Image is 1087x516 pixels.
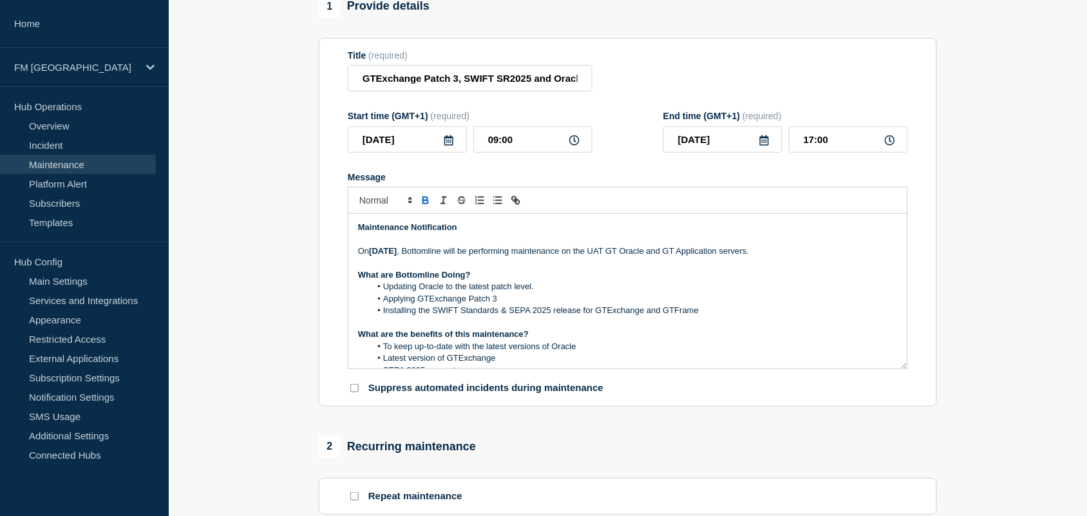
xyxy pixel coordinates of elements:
[358,270,471,280] strong: What are Bottomline Doing?
[348,214,907,368] div: Message
[371,281,898,292] li: Updating Oracle to the latest patch level.
[350,492,359,501] input: Repeat maintenance
[358,329,529,339] strong: What are the benefits of this maintenance?
[348,111,592,121] div: Start time (GMT+1)
[371,305,898,316] li: Installing the SWIFT Standards & SEPA 2025 release for GTExchange and GTFrame
[14,62,138,73] p: FM [GEOGRAPHIC_DATA]
[369,246,397,256] strong: [DATE]
[319,435,476,457] div: Recurring maintenance
[348,126,467,153] input: YYYY-MM-DD
[348,50,592,61] div: Title
[371,293,898,305] li: Applying GTExchange Patch 3
[348,65,592,91] input: Title
[368,490,462,502] p: Repeat maintenance
[348,172,908,182] div: Message
[371,341,898,352] li: To keep up-to-date with the latest versions of Oracle
[350,384,359,392] input: Suppress automated incidents during maintenance
[368,382,603,394] p: Suppress automated incidents during maintenance
[368,50,408,61] span: (required)
[371,352,898,364] li: Latest version of GTExchange
[371,365,898,376] li: SEPA 2025 support
[319,435,341,457] span: 2
[358,245,898,257] p: On , Bottomline will be performing maintenance on the UAT GT Oracle and GT Application servers.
